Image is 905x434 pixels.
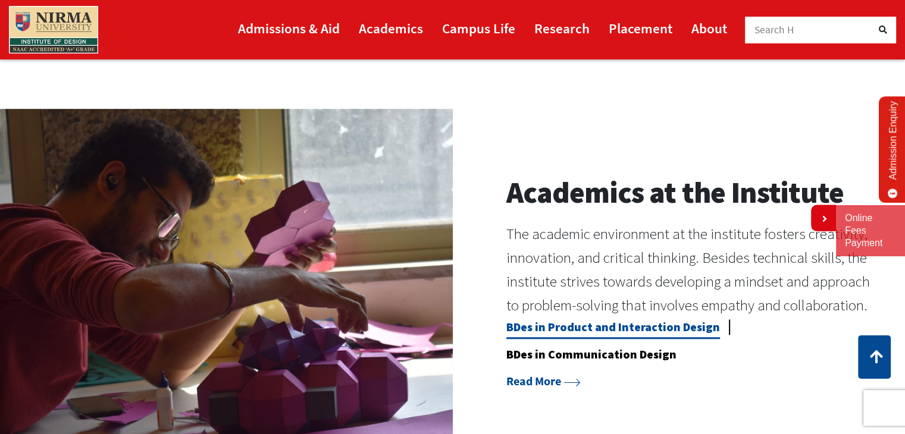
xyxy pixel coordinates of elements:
[9,6,98,54] img: main_logo
[238,15,340,42] a: Admissions & Aid
[359,15,423,42] a: Academics
[609,15,672,42] a: Placement
[506,222,876,317] p: The academic environment at the institute fosters creativity, innovation, and critical thinking. ...
[506,373,580,388] a: Read More
[691,15,727,42] a: About
[442,15,515,42] a: Campus Life
[506,319,720,339] a: BDes in Product and Interaction Design
[534,15,590,42] a: Research
[754,23,794,36] span: Search H
[506,347,677,366] a: BDes in Communication Design
[845,212,896,249] a: Online Fees Payment
[506,175,876,210] h2: Academics at the Institute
